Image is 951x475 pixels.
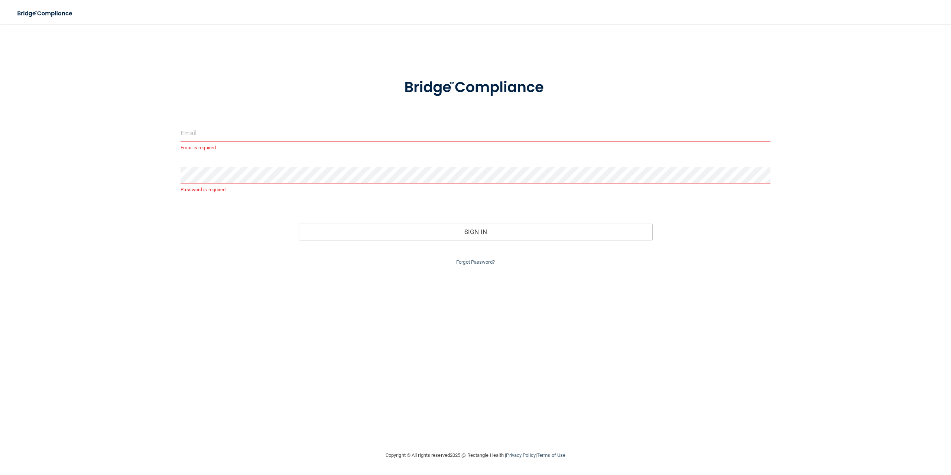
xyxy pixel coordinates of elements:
button: Sign In [299,224,652,240]
a: Forgot Password? [456,259,495,265]
a: Terms of Use [537,452,565,458]
a: Privacy Policy [506,452,535,458]
iframe: Drift Widget Chat Controller [822,422,942,452]
div: Copyright © All rights reserved 2025 @ Rectangle Health | | [340,443,611,467]
p: Password is required [181,185,770,194]
img: bridge_compliance_login_screen.278c3ca4.svg [389,68,562,107]
img: bridge_compliance_login_screen.278c3ca4.svg [11,6,79,21]
input: Email [181,125,770,141]
p: Email is required [181,143,770,152]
